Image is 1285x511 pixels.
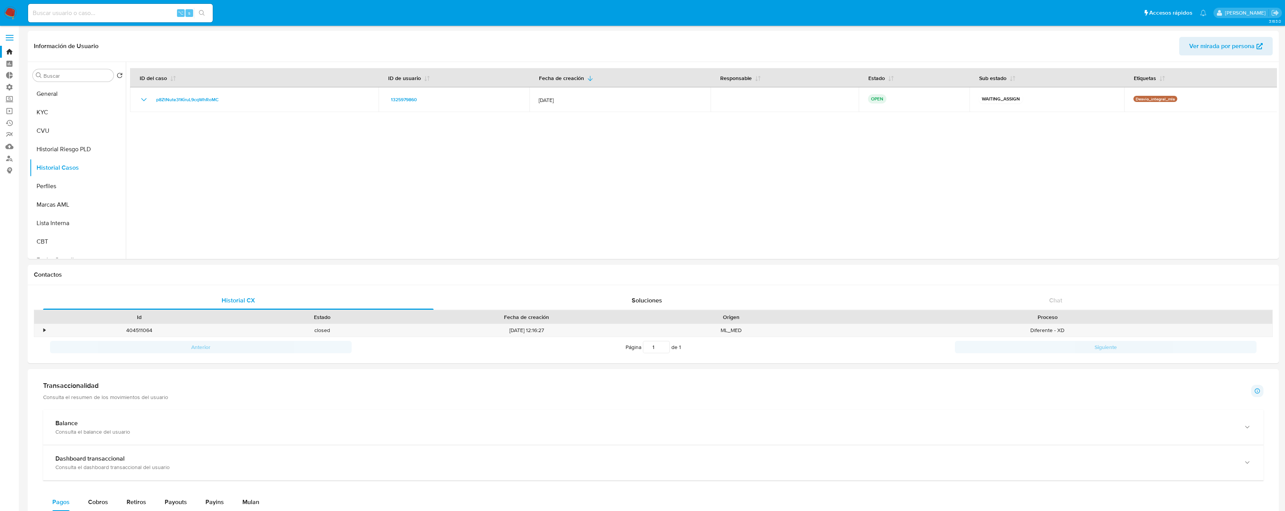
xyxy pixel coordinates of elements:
[117,72,123,81] button: Volver al orden por defecto
[30,159,126,177] button: Historial Casos
[1189,37,1255,55] span: Ver mirada por persona
[43,72,110,79] input: Buscar
[34,271,1273,279] h1: Contactos
[1179,37,1273,55] button: Ver mirada por persona
[194,8,210,18] button: search-icon
[30,232,126,251] button: CBT
[236,313,409,321] div: Estado
[632,296,662,305] span: Soluciones
[50,341,352,353] button: Anterior
[679,343,681,351] span: 1
[640,324,823,337] div: ML_MED
[419,313,634,321] div: Fecha de creación
[414,324,639,337] div: [DATE] 12:16:27
[626,341,681,353] span: Página de
[645,313,818,321] div: Origen
[30,214,126,232] button: Lista Interna
[178,9,184,17] span: ⌥
[828,313,1267,321] div: Proceso
[30,103,126,122] button: KYC
[30,140,126,159] button: Historial Riesgo PLD
[1149,9,1192,17] span: Accesos rápidos
[231,324,414,337] div: closed
[30,177,126,195] button: Perfiles
[43,327,45,334] div: •
[1271,9,1279,17] a: Salir
[30,195,126,214] button: Marcas AML
[1200,10,1207,16] a: Notificaciones
[188,9,190,17] span: s
[48,324,231,337] div: 404511064
[34,42,98,50] h1: Información de Usuario
[823,324,1272,337] div: Diferente - XD
[30,251,126,269] button: Fecha Compliant
[53,313,225,321] div: Id
[28,8,213,18] input: Buscar usuario o caso...
[222,296,255,305] span: Historial CX
[36,72,42,78] button: Buscar
[30,122,126,140] button: CVU
[955,341,1257,353] button: Siguiente
[1225,9,1268,17] p: federico.luaces@mercadolibre.com
[1049,296,1062,305] span: Chat
[30,85,126,103] button: General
